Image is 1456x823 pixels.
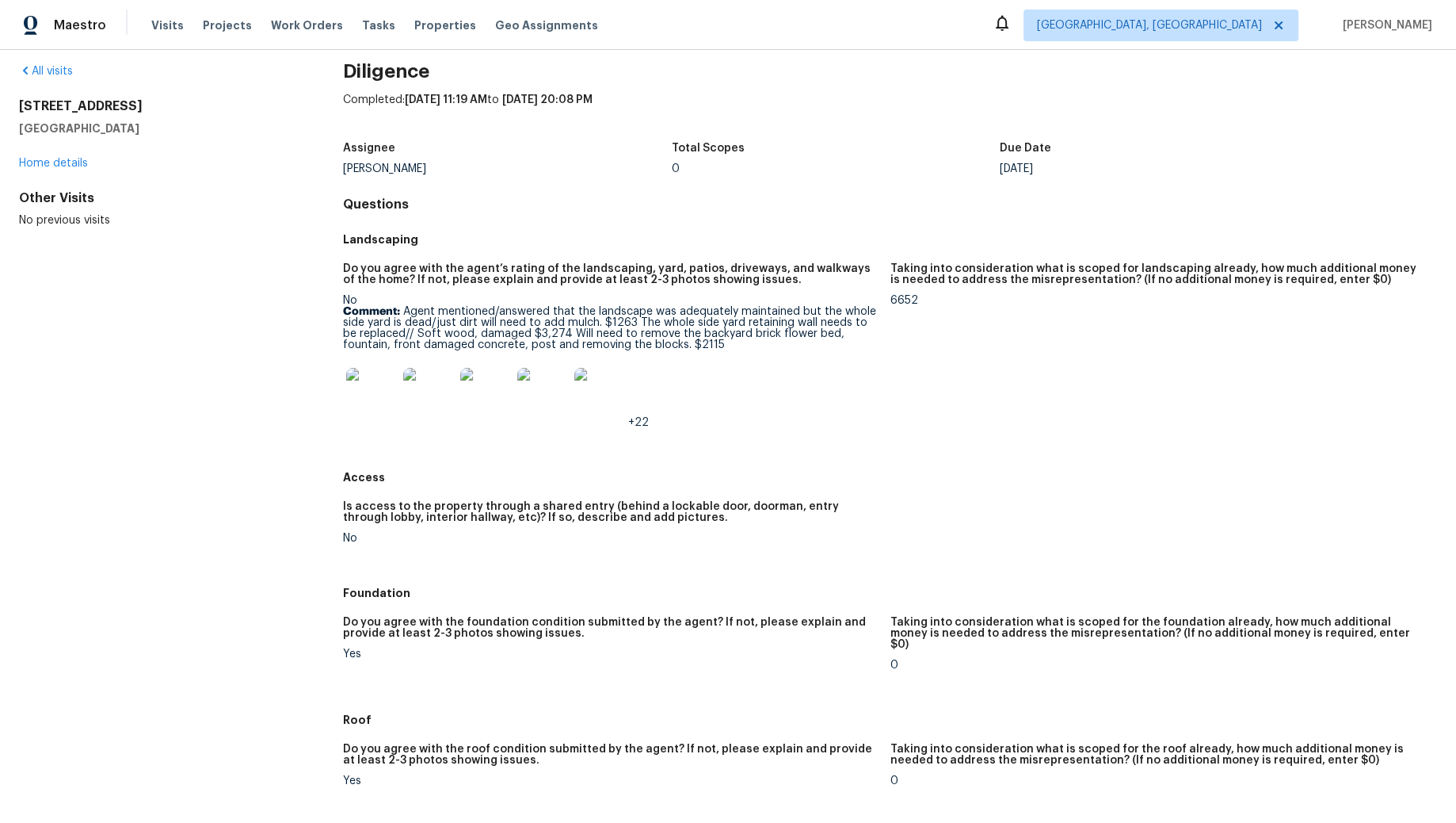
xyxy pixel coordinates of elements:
div: Yes [343,649,877,660]
h5: Taking into consideration what is scoped for landscaping already, how much additional money is ne... [890,263,1424,285]
h5: Taking into consideration what is scoped for the roof already, how much additional money is neede... [890,744,1424,766]
div: No [343,533,877,544]
span: [PERSON_NAME] [1336,17,1432,33]
h5: Do you agree with the agent’s rating of the landscaping, yard, patios, driveways, and walkways of... [343,263,877,285]
h5: Do you agree with the roof condition submitted by the agent? If not, please explain and provide a... [343,744,877,766]
h5: Do you agree with the foundation condition submitted by the agent? If not, please explain and pro... [343,617,877,639]
h5: Is access to the property through a shared entry (behind a lockable door, doorman, entry through ... [343,501,877,523]
a: Home details [19,158,88,169]
span: Geo Assignments [495,17,598,33]
div: Completed: to [343,92,1437,133]
h5: Foundation [343,585,1437,601]
span: [DATE] 11:19 AM [405,94,487,105]
div: [PERSON_NAME] [343,163,671,174]
h4: Questions [343,197,1437,212]
div: [DATE] [1000,163,1328,174]
span: No previous visits [19,215,110,226]
h2: [STREET_ADDRESS] [19,98,292,114]
div: Other Visits [19,190,292,206]
div: 0 [671,163,999,174]
h5: Roof [343,712,1437,728]
h5: Access [343,469,1437,485]
div: No [343,295,877,428]
h5: Assignee [343,143,395,154]
span: [DATE] 20:08 PM [502,94,593,105]
h5: [GEOGRAPHIC_DATA] [19,121,292,136]
b: Comment: [343,306,400,317]
p: Agent mentioned/answered that the landscape was adequately maintained but the whole side yard is ... [343,306,877,350]
span: Properties [414,17,476,33]
h5: Due Date [1000,143,1051,154]
span: Maestro [54,17,106,33]
span: Visits [151,17,184,33]
h5: Total Scopes [671,143,744,154]
div: 6652 [890,295,1424,306]
h2: Diligence [343,63,1437,79]
h5: Landscaping [343,232,1437,247]
div: 0 [890,660,1424,671]
span: Projects [203,17,252,33]
span: Tasks [362,20,395,31]
span: +22 [628,417,649,428]
div: Yes [343,775,877,787]
div: 0 [890,775,1424,787]
span: [GEOGRAPHIC_DATA], [GEOGRAPHIC_DATA] [1037,17,1262,33]
span: Work Orders [271,17,343,33]
a: All visits [19,66,73,77]
h5: Taking into consideration what is scoped for the foundation already, how much additional money is... [890,617,1424,650]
